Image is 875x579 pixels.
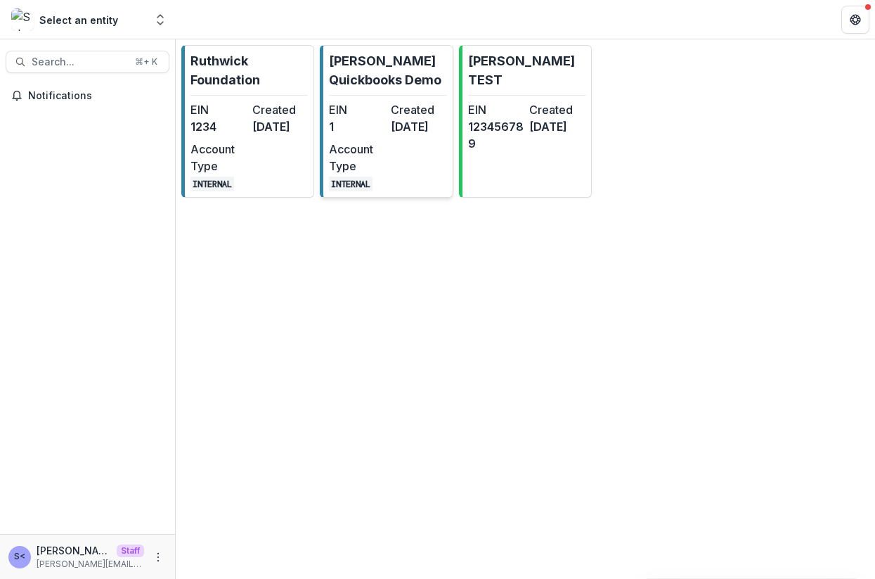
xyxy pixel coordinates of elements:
[329,101,385,118] dt: EIN
[150,6,170,34] button: Open entity switcher
[190,177,234,191] code: INTERNAL
[841,6,869,34] button: Get Help
[37,558,144,571] p: [PERSON_NAME][EMAIL_ADDRESS][DOMAIN_NAME]
[39,13,118,27] div: Select an entity
[329,177,372,191] code: INTERNAL
[11,8,34,31] img: Select an entity
[529,118,585,135] dd: [DATE]
[468,101,524,118] dt: EIN
[529,101,585,118] dt: Created
[190,51,308,89] p: Ruthwick Foundation
[468,118,524,152] dd: 123456789
[37,543,111,558] p: [PERSON_NAME] <[PERSON_NAME][EMAIL_ADDRESS][DOMAIN_NAME]>
[329,51,446,89] p: [PERSON_NAME] Quickbooks Demo
[181,45,314,198] a: Ruthwick FoundationEIN1234Created[DATE]Account TypeINTERNAL
[14,552,25,561] div: Sammy <sammy@trytemelio.com>
[329,118,385,135] dd: 1
[117,545,144,557] p: Staff
[132,54,160,70] div: ⌘ + K
[6,51,169,73] button: Search...
[6,84,169,107] button: Notifications
[459,45,592,198] a: [PERSON_NAME] TESTEIN123456789Created[DATE]
[150,549,167,566] button: More
[190,141,247,174] dt: Account Type
[190,101,247,118] dt: EIN
[252,101,309,118] dt: Created
[329,141,385,174] dt: Account Type
[320,45,453,198] a: [PERSON_NAME] Quickbooks DemoEIN1Created[DATE]Account TypeINTERNAL
[391,101,447,118] dt: Created
[28,90,164,102] span: Notifications
[190,118,247,135] dd: 1234
[32,56,127,68] span: Search...
[391,118,447,135] dd: [DATE]
[252,118,309,135] dd: [DATE]
[468,51,585,89] p: [PERSON_NAME] TEST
